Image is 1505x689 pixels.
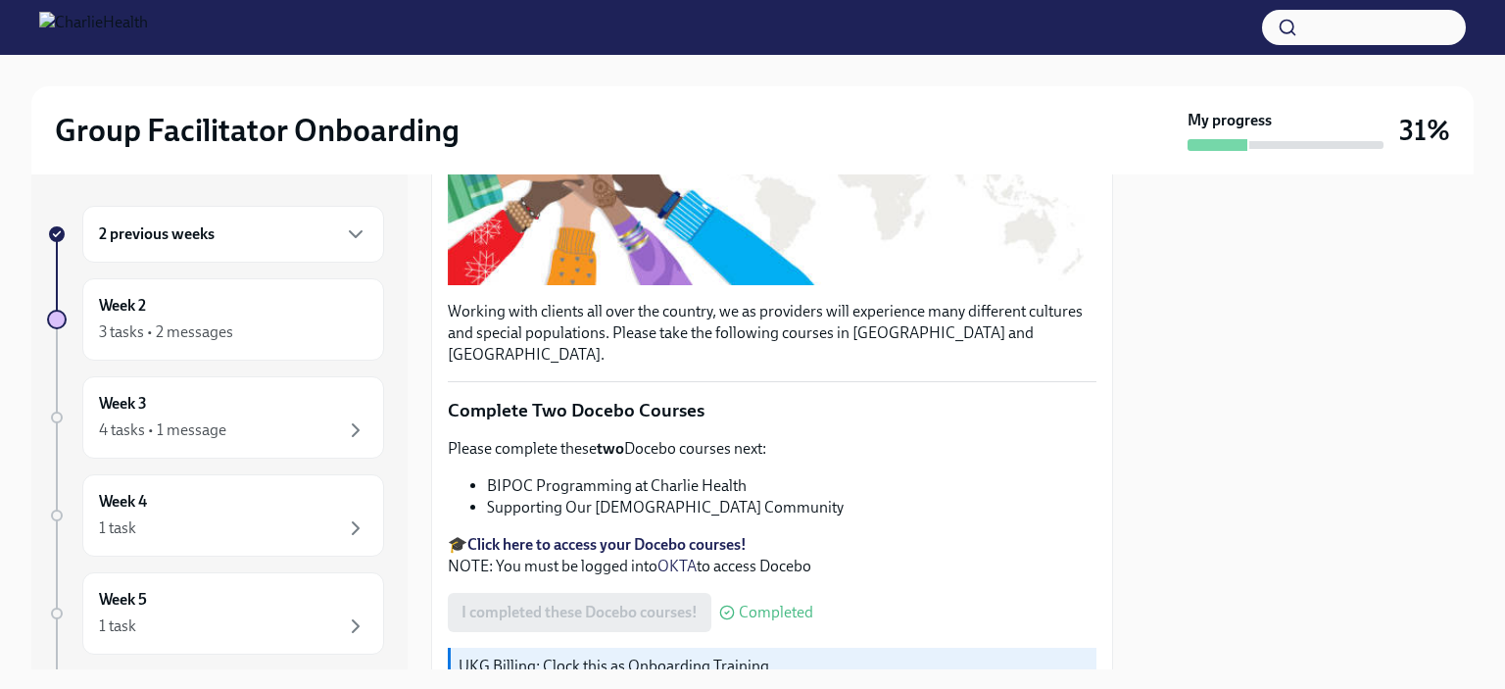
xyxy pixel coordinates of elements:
h6: Week 4 [99,491,147,513]
a: Week 41 task [47,474,384,557]
li: BIPOC Programming at Charlie Health [487,475,1096,497]
p: UKG Billing: Clock this as Onboarding Training [459,656,1089,677]
img: CharlieHealth [39,12,148,43]
h2: Group Facilitator Onboarding [55,111,460,150]
div: 2 previous weeks [82,206,384,263]
a: Week 51 task [47,572,384,655]
a: Week 34 tasks • 1 message [47,376,384,459]
p: Please complete these Docebo courses next: [448,438,1096,460]
p: 🎓 NOTE: You must be logged into to access Docebo [448,534,1096,577]
strong: two [597,439,624,458]
span: Completed [739,605,813,620]
div: 1 task [99,517,136,539]
h6: Week 3 [99,393,147,415]
strong: My progress [1188,110,1272,131]
div: 1 task [99,615,136,637]
a: Week 23 tasks • 2 messages [47,278,384,361]
li: Supporting Our [DEMOGRAPHIC_DATA] Community [487,497,1096,518]
p: Complete Two Docebo Courses [448,398,1096,423]
a: Click here to access your Docebo courses! [467,535,747,554]
a: OKTA [657,557,697,575]
h6: 2 previous weeks [99,223,215,245]
h3: 31% [1399,113,1450,148]
div: 4 tasks • 1 message [99,419,226,441]
p: Working with clients all over the country, we as providers will experience many different culture... [448,301,1096,366]
h6: Week 5 [99,589,147,611]
h6: Week 2 [99,295,146,317]
div: 3 tasks • 2 messages [99,321,233,343]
